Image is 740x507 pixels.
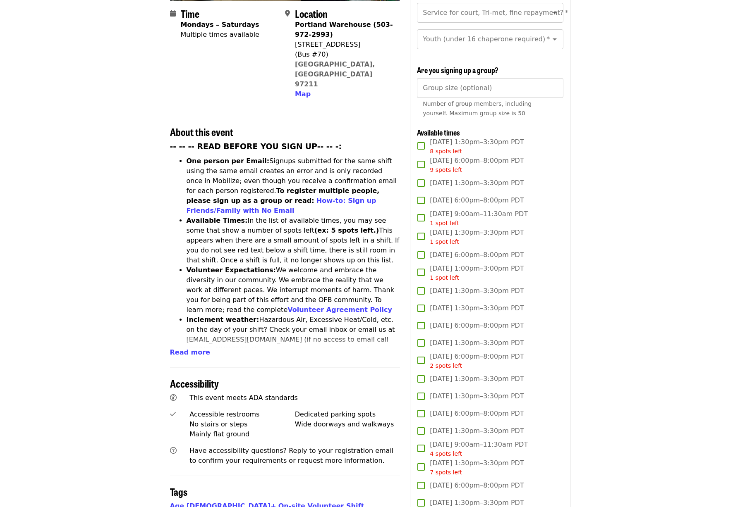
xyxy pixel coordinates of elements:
[430,469,462,476] span: 7 spots left
[285,10,290,17] i: map-marker-alt icon
[295,50,393,60] div: (Bus #70)
[430,250,524,260] span: [DATE] 6:00pm–8:00pm PDT
[170,376,219,390] span: Accessibility
[430,209,528,228] span: [DATE] 9:00am–11:30am PDT
[295,89,311,99] button: Map
[170,124,233,139] span: About this event
[314,226,379,234] strong: (ex: 5 spots left.)
[430,286,524,296] span: [DATE] 1:30pm–3:30pm PDT
[187,265,400,315] li: We welcome and embrace the diversity in our community. We embrace the reality that we work at dif...
[187,266,276,274] strong: Volunteer Expectations:
[295,409,400,419] div: Dedicated parking spots
[549,33,560,45] button: Open
[187,156,400,216] li: Signups submitted for the same shift using the same email creates an error and is only recorded o...
[170,10,176,17] i: calendar icon
[430,274,459,281] span: 1 spot left
[430,321,524,331] span: [DATE] 6:00pm–8:00pm PDT
[189,394,298,402] span: This event meets ADA standards
[430,303,524,313] span: [DATE] 1:30pm–3:30pm PDT
[187,197,376,214] a: How-to: Sign up Friends/Family with No Email
[430,338,524,348] span: [DATE] 1:30pm–3:30pm PDT
[430,352,524,370] span: [DATE] 6:00pm–8:00pm PDT
[430,362,462,369] span: 2 spots left
[417,64,498,75] span: Are you signing up a group?
[430,409,524,419] span: [DATE] 6:00pm–8:00pm PDT
[430,178,524,188] span: [DATE] 1:30pm–3:30pm PDT
[189,429,295,439] div: Mainly flat ground
[430,156,524,174] span: [DATE] 6:00pm–8:00pm PDT
[417,78,563,98] input: [object Object]
[549,7,560,19] button: Open
[189,419,295,429] div: No stairs or steps
[170,484,187,499] span: Tags
[430,450,462,457] span: 4 spots left
[181,21,259,29] strong: Mondays – Saturdays
[189,447,393,464] span: Have accessibility questions? Reply to your registration email to confirm your requirements or re...
[430,391,524,401] span: [DATE] 1:30pm–3:30pm PDT
[187,316,259,324] strong: Inclement weather:
[170,447,177,455] i: question-circle icon
[430,481,524,490] span: [DATE] 6:00pm–8:00pm PDT
[181,6,199,21] span: Time
[170,348,210,356] span: Read more
[430,137,524,156] span: [DATE] 1:30pm–3:30pm PDT
[430,148,462,155] span: 8 spots left
[187,157,270,165] strong: One person per Email:
[430,374,524,384] span: [DATE] 1:30pm–3:30pm PDT
[417,127,460,138] span: Available times
[170,410,176,418] i: check icon
[430,220,459,226] span: 1 spot left
[430,458,524,477] span: [DATE] 1:30pm–3:30pm PDT
[187,187,380,205] strong: To register multiple people, please sign up as a group or read:
[295,40,393,50] div: [STREET_ADDRESS]
[170,394,177,402] i: universal-access icon
[430,440,528,458] span: [DATE] 9:00am–11:30am PDT
[430,264,524,282] span: [DATE] 1:00pm–3:00pm PDT
[430,195,524,205] span: [DATE] 6:00pm–8:00pm PDT
[423,100,532,117] span: Number of group members, including yourself. Maximum group size is 50
[295,6,328,21] span: Location
[181,30,259,40] div: Multiple times available
[430,167,462,173] span: 9 spots left
[430,426,524,436] span: [DATE] 1:30pm–3:30pm PDT
[430,238,459,245] span: 1 spot left
[187,217,248,224] strong: Available Times:
[170,348,210,357] button: Read more
[430,228,524,246] span: [DATE] 1:30pm–3:30pm PDT
[187,315,400,364] li: Hazardous Air, Excessive Heat/Cold, etc. on the day of your shift? Check your email inbox or emai...
[189,409,295,419] div: Accessible restrooms
[187,216,400,265] li: In the list of available times, you may see some that show a number of spots left This appears wh...
[287,306,392,314] a: Volunteer Agreement Policy
[295,60,375,88] a: [GEOGRAPHIC_DATA], [GEOGRAPHIC_DATA] 97211
[295,90,311,98] span: Map
[170,142,342,151] strong: -- -- -- READ BEFORE YOU SIGN UP-- -- -:
[295,21,393,38] strong: Portland Warehouse (503-972-2993)
[295,419,400,429] div: Wide doorways and walkways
